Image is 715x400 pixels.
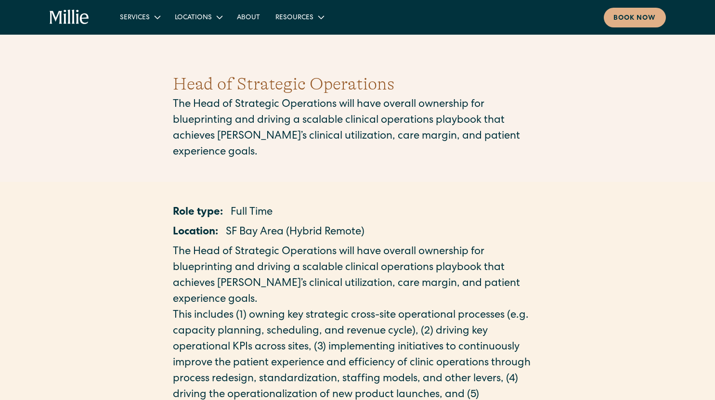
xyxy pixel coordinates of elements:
div: Services [112,9,167,25]
div: Locations [167,9,229,25]
p: SF Bay Area (Hybrid Remote) [226,225,364,241]
div: Resources [268,9,331,25]
div: Locations [175,13,212,23]
a: home [50,10,90,25]
div: Resources [275,13,313,23]
a: Book now [604,8,666,27]
p: Location: [173,225,218,241]
div: Book now [613,13,656,24]
a: About [229,9,268,25]
h1: Head of Strategic Operations [173,71,543,97]
p: Full Time [231,205,273,221]
div: Services [120,13,150,23]
p: The Head of Strategic Operations will have overall ownership for blueprinting and driving a scala... [173,97,543,161]
p: The Head of Strategic Operations will have overall ownership for blueprinting and driving a scala... [173,245,543,308]
p: Role type: [173,205,223,221]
